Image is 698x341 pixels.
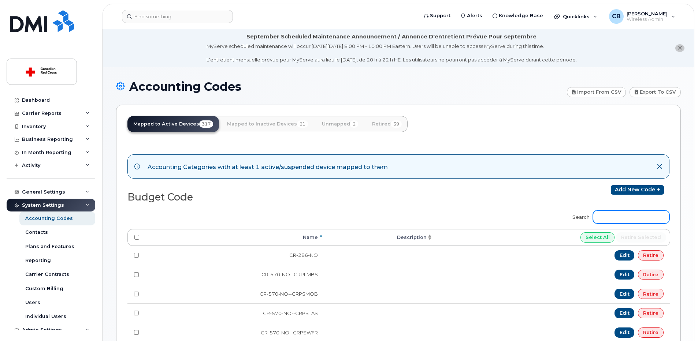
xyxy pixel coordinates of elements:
label: Search: [568,206,669,226]
a: Retire [638,270,664,280]
a: Export to CSV [630,87,681,97]
a: Mapped to Inactive Devices [221,116,314,132]
input: Select All [580,232,615,243]
a: Edit [615,327,635,338]
span: 2 [350,120,358,128]
span: 317 [199,120,213,128]
button: close notification [675,44,684,52]
input: Search: [593,210,669,224]
a: Unmapped [316,116,364,132]
a: Edit [615,289,635,299]
a: Edit [615,308,635,318]
a: Retire [638,250,664,261]
span: 39 [391,120,402,128]
h2: Budget Code [127,192,393,203]
div: Accounting Categories with at least 1 active/suspended device mapped to them [148,161,388,172]
a: Retire [638,289,664,299]
div: MyServe scheduled maintenance will occur [DATE][DATE] 8:00 PM - 10:00 PM Eastern. Users will be u... [207,43,577,63]
td: CR-286-NO [146,246,324,265]
a: Import from CSV [567,87,626,97]
td: CR-570-NO--CRPSTAS [146,303,324,323]
a: Retire [638,308,664,318]
a: Add new code [611,185,664,195]
span: 21 [297,120,308,128]
td: CR-570-NO--CRPSMOB [146,284,324,303]
th: Description: activate to sort column ascending [324,229,433,246]
a: Edit [615,270,635,280]
a: Edit [615,250,635,261]
td: CR-570-NO--CRPLMBS [146,265,324,284]
th: Name: activate to sort column descending [146,229,324,246]
a: Retire [638,327,664,338]
h1: Accounting Codes [116,80,563,93]
a: Mapped to Active Devices [127,116,219,132]
a: Retired [366,116,408,132]
div: September Scheduled Maintenance Announcement / Annonce D'entretient Prévue Pour septembre [246,33,537,41]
